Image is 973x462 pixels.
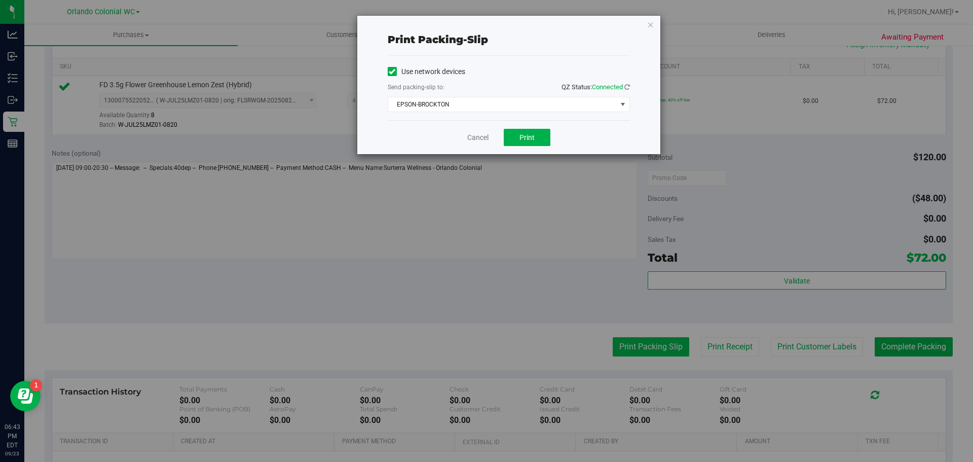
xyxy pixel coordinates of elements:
[30,379,42,392] iframe: Resource center unread badge
[10,381,41,411] iframe: Resource center
[467,132,489,143] a: Cancel
[388,97,617,112] span: EPSON-BROCKTON
[562,83,630,91] span: QZ Status:
[616,97,629,112] span: select
[388,83,444,92] label: Send packing-slip to:
[519,133,535,141] span: Print
[388,66,465,77] label: Use network devices
[504,129,550,146] button: Print
[388,33,488,46] span: Print packing-slip
[592,83,623,91] span: Connected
